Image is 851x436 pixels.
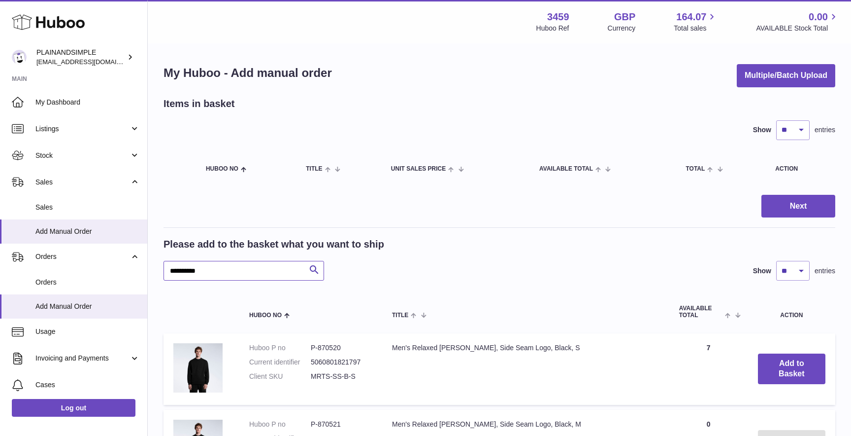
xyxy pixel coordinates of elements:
span: Add Manual Order [35,227,140,236]
dt: Client SKU [249,372,311,381]
span: Stock [35,151,130,160]
div: PLAINANDSIMPLE [36,48,125,67]
span: Title [306,166,322,172]
span: My Dashboard [35,98,140,107]
label: Show [753,266,771,276]
span: Total sales [674,24,718,33]
dd: P-870521 [311,420,372,429]
td: 7 [669,333,748,405]
span: Huboo no [249,312,282,319]
dt: Current identifier [249,358,311,367]
span: AVAILABLE Total [539,166,593,172]
span: entries [815,125,835,135]
th: Action [748,295,835,328]
span: Listings [35,124,130,134]
span: AVAILABLE Stock Total [756,24,839,33]
span: Title [392,312,408,319]
button: Next [761,195,835,218]
div: Action [775,166,825,172]
span: Invoicing and Payments [35,354,130,363]
div: Huboo Ref [536,24,569,33]
span: Cases [35,380,140,390]
span: Orders [35,278,140,287]
strong: 3459 [547,10,569,24]
button: Add to Basket [758,354,825,384]
span: Total [686,166,705,172]
dd: MRTS-SS-B-S [311,372,372,381]
a: Log out [12,399,135,417]
img: duco@plainandsimple.com [12,50,27,65]
td: Men's Relaxed [PERSON_NAME], Side Seam Logo, Black, S [382,333,669,405]
span: Unit Sales Price [391,166,446,172]
span: 164.07 [676,10,706,24]
dt: Huboo P no [249,420,311,429]
button: Multiple/Batch Upload [737,64,835,87]
span: [EMAIL_ADDRESS][DOMAIN_NAME] [36,58,145,66]
label: Show [753,125,771,135]
span: Sales [35,178,130,187]
span: Orders [35,252,130,261]
h1: My Huboo - Add manual order [164,65,332,81]
h2: Please add to the basket what you want to ship [164,238,384,251]
a: 164.07 Total sales [674,10,718,33]
dd: P-870520 [311,343,372,353]
div: Currency [608,24,636,33]
a: 0.00 AVAILABLE Stock Total [756,10,839,33]
span: Usage [35,327,140,336]
span: AVAILABLE Total [679,305,723,318]
h2: Items in basket [164,97,235,110]
img: Men's Relaxed Terry Sweatshirt, Side Seam Logo, Black, S [173,343,223,393]
dt: Huboo P no [249,343,311,353]
dd: 5060801821797 [311,358,372,367]
span: 0.00 [809,10,828,24]
span: Huboo no [206,166,238,172]
span: Sales [35,203,140,212]
strong: GBP [614,10,635,24]
span: Add Manual Order [35,302,140,311]
span: entries [815,266,835,276]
